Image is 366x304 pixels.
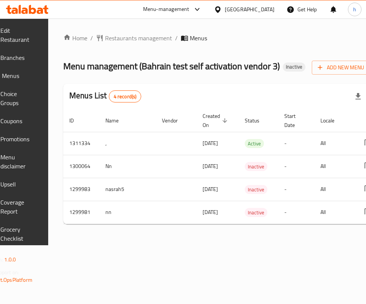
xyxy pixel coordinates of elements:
td: 1299983 [63,178,99,201]
span: 1.0.0 [4,255,16,264]
span: 4 record(s) [109,93,141,100]
span: [DATE] [203,184,218,194]
td: Nn [99,155,156,178]
span: Upsell [0,180,36,189]
span: Created On [203,112,230,130]
div: [GEOGRAPHIC_DATA] [225,5,274,14]
td: All [314,178,353,201]
span: Inactive [283,64,305,70]
span: Menus [190,34,207,43]
td: - [278,155,314,178]
span: Promotions [0,134,36,144]
td: - [278,201,314,224]
td: - [278,178,314,201]
span: Add New Menu [318,63,364,72]
span: Edit Restaurant [0,26,36,44]
td: 1299981 [63,201,99,224]
span: Active [245,139,264,148]
div: Total records count [109,90,142,102]
td: nasrah5 [99,178,156,201]
a: Restaurants management [96,34,172,43]
td: nn [99,201,156,224]
span: Menu disclaimer [0,153,36,171]
span: Menus [2,71,36,80]
span: h [353,5,356,14]
span: Name [105,116,128,125]
span: Locale [320,116,344,125]
span: Menu management ( Bahrain test self activation vendor 3 ) [63,58,280,75]
span: [DATE] [203,161,218,171]
span: Start Date [284,112,305,130]
span: Restaurants management [105,34,172,43]
h2: Menus List [69,90,141,102]
div: Menu-management [143,5,189,14]
li: / [175,34,178,43]
span: [DATE] [203,207,218,217]
span: [DATE] [203,138,218,148]
td: All [314,201,353,224]
span: Coverage Report [0,198,36,216]
span: Status [245,116,269,125]
span: ID [69,116,84,125]
div: Inactive [283,63,305,72]
span: Coupons [0,116,36,125]
span: Inactive [245,185,267,194]
span: Grocery Checklist [0,225,36,243]
td: All [314,132,353,155]
td: , [99,132,156,155]
a: Home [63,34,87,43]
td: 1300064 [63,155,99,178]
li: / [90,34,93,43]
span: Inactive [245,208,267,217]
span: Vendor [162,116,188,125]
span: Inactive [245,162,267,171]
span: Choice Groups [0,89,36,107]
td: - [278,132,314,155]
td: All [314,155,353,178]
td: 1311334 [63,132,99,155]
span: Branches [0,53,36,62]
